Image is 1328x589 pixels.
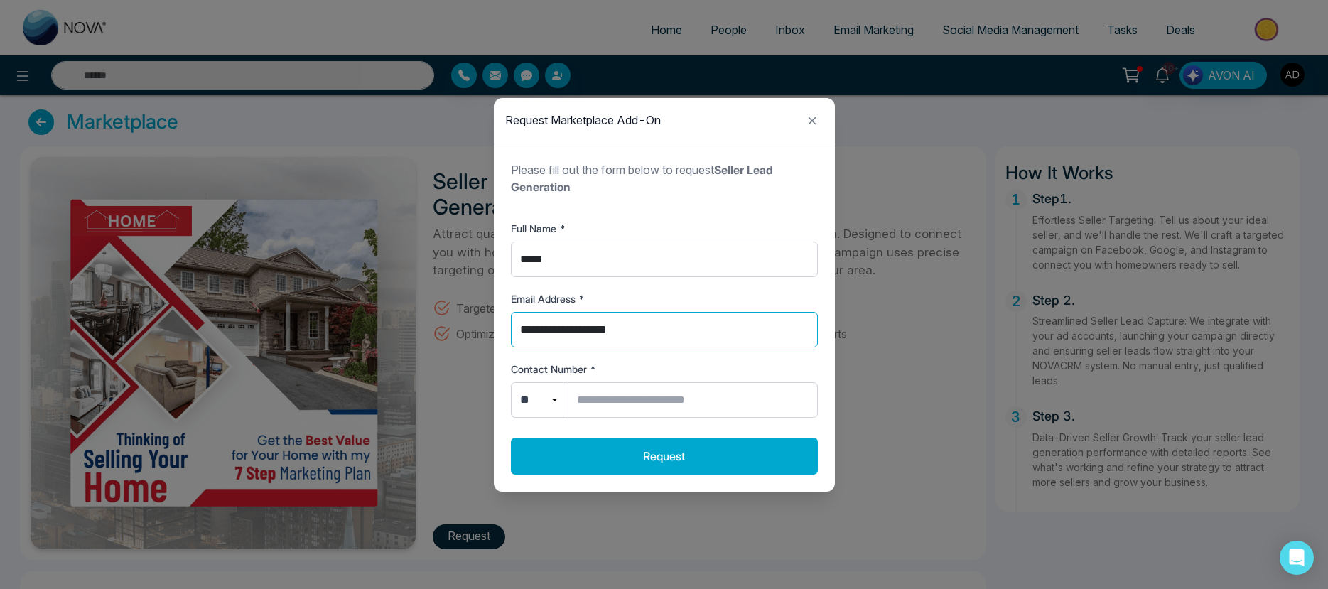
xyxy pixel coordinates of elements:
button: Close modal [801,109,824,132]
label: Contact Number * [511,362,818,377]
p: Please fill out the form below to request [511,161,818,195]
h2: Request Marketplace Add-On [505,114,661,127]
div: Open Intercom Messenger [1280,541,1314,575]
label: Full Name * [511,221,818,236]
button: Request [511,438,818,475]
strong: Seller Lead Generation [511,163,773,194]
label: Email Address * [511,291,818,306]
